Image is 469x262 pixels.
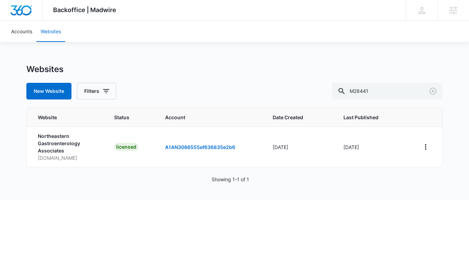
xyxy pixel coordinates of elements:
[332,83,443,99] input: Search
[26,64,63,75] h1: Websites
[114,143,138,151] div: licensed
[114,114,148,121] span: Status
[53,6,116,14] span: Backoffice | Madwire
[38,132,97,154] p: Northeastern Gastroenterology Associates
[273,114,317,121] span: Date Created
[343,114,393,121] span: Last Published
[36,21,65,42] a: Websites
[38,154,97,161] p: [DOMAIN_NAME]
[420,141,431,152] button: View More
[427,86,438,97] button: Clear
[38,114,87,121] span: Website
[212,176,249,183] p: Showing 1-1 of 1
[165,114,256,121] span: Account
[264,126,335,167] td: [DATE]
[335,126,412,167] td: [DATE]
[26,83,71,99] button: New Website
[7,21,36,42] a: Accounts
[165,144,235,150] a: A1AN3086555ef636835e2b6
[77,83,116,99] button: Filters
